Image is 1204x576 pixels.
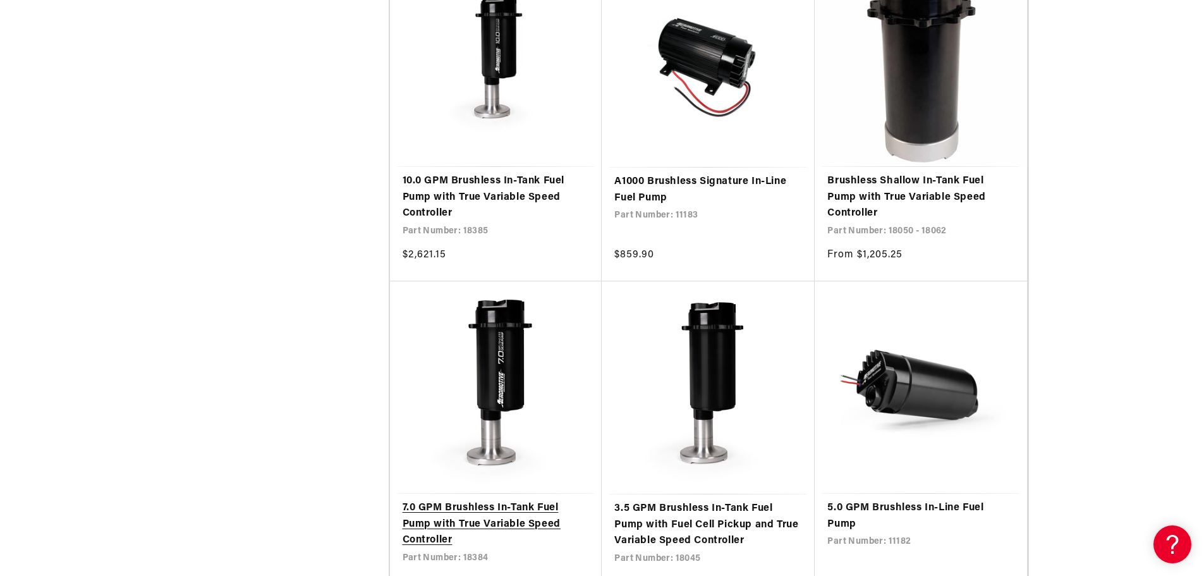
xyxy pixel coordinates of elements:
a: 7.0 GPM Brushless In-Tank Fuel Pump with True Variable Speed Controller [403,500,590,549]
a: A1000 Brushless Signature In-Line Fuel Pump [614,174,802,206]
a: 3.5 GPM Brushless In-Tank Fuel Pump with Fuel Cell Pickup and True Variable Speed Controller [614,501,802,549]
a: 5.0 GPM Brushless In-Line Fuel Pump [827,500,1014,532]
a: 10.0 GPM Brushless In-Tank Fuel Pump with True Variable Speed Controller [403,173,590,222]
a: Brushless Shallow In-Tank Fuel Pump with True Variable Speed Controller [827,173,1014,222]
